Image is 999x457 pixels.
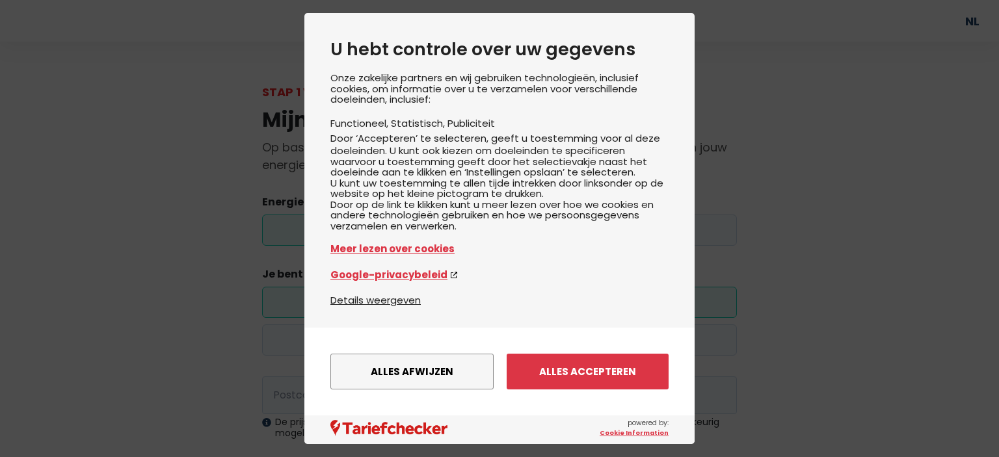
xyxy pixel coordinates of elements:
[507,354,669,389] button: Alles accepteren
[600,428,669,437] a: Cookie Information
[330,116,391,130] li: Functioneel
[330,39,669,60] h2: U hebt controle over uw gegevens
[447,116,495,130] li: Publiciteit
[330,293,421,307] button: Details weergeven
[600,418,669,437] span: powered by:
[330,354,494,389] button: Alles afwijzen
[391,116,447,130] li: Statistisch
[304,328,695,415] div: menu
[330,241,669,256] a: Meer lezen over cookies
[330,420,447,436] img: logo
[330,267,669,282] a: Google-privacybeleid
[330,73,669,293] div: Onze zakelijke partners en wij gebruiken technologieën, inclusief cookies, om informatie over u t...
